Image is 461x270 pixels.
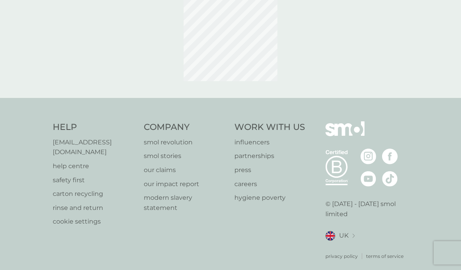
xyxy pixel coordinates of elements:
[53,203,136,213] a: rinse and return
[325,121,365,148] img: smol
[234,151,305,161] a: partnerships
[53,217,136,227] a: cookie settings
[361,171,376,187] img: visit the smol Youtube page
[144,151,227,161] a: smol stories
[144,193,227,213] a: modern slavery statement
[53,121,136,133] h4: Help
[234,193,305,203] a: hygiene poverty
[234,165,305,175] a: press
[382,171,398,187] img: visit the smol Tiktok page
[325,199,409,219] p: © [DATE] - [DATE] smol limited
[382,149,398,164] img: visit the smol Facebook page
[325,252,358,260] a: privacy policy
[352,234,355,238] img: select a new location
[144,165,227,175] a: our claims
[144,179,227,189] a: our impact report
[234,179,305,189] a: careers
[234,137,305,147] a: influencers
[325,231,335,241] img: UK flag
[361,149,376,164] img: visit the smol Instagram page
[144,121,227,133] h4: Company
[144,137,227,147] a: smol revolution
[53,137,136,157] a: [EMAIL_ADDRESS][DOMAIN_NAME]
[53,175,136,185] a: safety first
[366,252,404,260] a: terms of service
[53,189,136,199] a: carton recycling
[234,121,305,133] h4: Work With Us
[53,161,136,171] a: help centre
[339,231,348,241] span: UK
